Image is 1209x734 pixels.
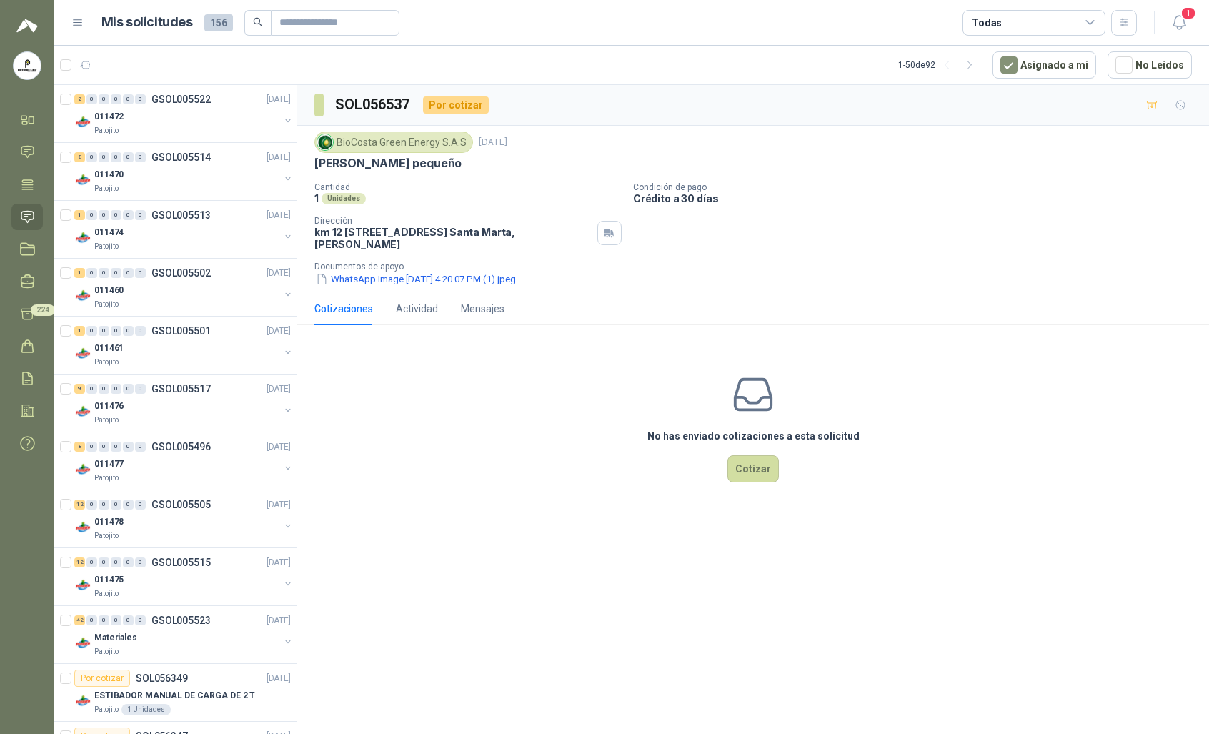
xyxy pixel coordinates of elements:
[314,226,592,250] p: km 12 [STREET_ADDRESS] Santa Marta , [PERSON_NAME]
[94,284,124,297] p: 011460
[151,326,211,336] p: GSOL005501
[267,556,291,570] p: [DATE]
[74,461,91,478] img: Company Logo
[135,557,146,567] div: 0
[647,428,860,444] h3: No has enviado cotizaciones a esta solicitud
[94,530,119,542] p: Patojito
[135,268,146,278] div: 0
[74,635,91,652] img: Company Logo
[86,384,97,394] div: 0
[74,268,85,278] div: 1
[111,615,121,625] div: 0
[479,136,507,149] p: [DATE]
[74,152,85,162] div: 8
[423,96,489,114] div: Por cotizar
[135,500,146,510] div: 0
[94,573,124,587] p: 011475
[314,262,1203,272] p: Documentos de apoyo
[727,455,779,482] button: Cotizar
[898,54,981,76] div: 1 - 50 de 92
[322,193,366,204] div: Unidades
[204,14,233,31] span: 156
[317,134,333,150] img: Company Logo
[151,500,211,510] p: GSOL005505
[111,326,121,336] div: 0
[74,557,85,567] div: 12
[54,664,297,722] a: Por cotizarSOL056349[DATE] Company LogoESTIBADOR MANUAL DE CARGA DE 2 TPatojito1 Unidades
[123,94,134,104] div: 0
[94,457,124,471] p: 011477
[111,500,121,510] div: 0
[86,557,97,567] div: 0
[86,268,97,278] div: 0
[74,229,91,247] img: Company Logo
[123,557,134,567] div: 0
[74,380,294,426] a: 9 0 0 0 0 0 GSOL005517[DATE] Company Logo011476Patojito
[135,442,146,452] div: 0
[99,500,109,510] div: 0
[314,301,373,317] div: Cotizaciones
[267,382,291,396] p: [DATE]
[135,326,146,336] div: 0
[74,500,85,510] div: 12
[74,345,91,362] img: Company Logo
[123,210,134,220] div: 0
[94,689,255,703] p: ESTIBADOR MANUAL DE CARGA DE 2 T
[94,125,119,137] p: Patojito
[94,241,119,252] p: Patojito
[111,94,121,104] div: 0
[267,324,291,338] p: [DATE]
[267,498,291,512] p: [DATE]
[74,403,91,420] img: Company Logo
[74,172,91,189] img: Company Logo
[267,93,291,106] p: [DATE]
[136,673,188,683] p: SOL056349
[99,615,109,625] div: 0
[461,301,504,317] div: Mensajes
[111,442,121,452] div: 0
[74,322,294,368] a: 1 0 0 0 0 0 GSOL005501[DATE] Company Logo011461Patojito
[74,114,91,131] img: Company Logo
[94,472,119,484] p: Patojito
[111,384,121,394] div: 0
[972,15,1002,31] div: Todas
[86,500,97,510] div: 0
[123,384,134,394] div: 0
[94,588,119,600] p: Patojito
[99,557,109,567] div: 0
[314,192,319,204] p: 1
[94,299,119,310] p: Patojito
[123,615,134,625] div: 0
[99,94,109,104] div: 0
[151,152,211,162] p: GSOL005514
[74,326,85,336] div: 1
[86,442,97,452] div: 0
[94,646,119,658] p: Patojito
[94,415,119,426] p: Patojito
[74,496,294,542] a: 12 0 0 0 0 0 GSOL005505[DATE] Company Logo011478Patojito
[94,357,119,368] p: Patojito
[135,615,146,625] div: 0
[94,110,124,124] p: 011472
[99,152,109,162] div: 0
[314,272,517,287] button: WhatsApp Image [DATE] 4.20.07 PM (1).jpeg
[314,156,462,171] p: [PERSON_NAME] pequeño
[94,168,124,182] p: 011470
[396,301,438,317] div: Actividad
[267,614,291,628] p: [DATE]
[633,182,1203,192] p: Condición de pago
[74,210,85,220] div: 1
[633,192,1203,204] p: Crédito a 30 días
[74,91,294,137] a: 2 0 0 0 0 0 GSOL005522[DATE] Company Logo011472Patojito
[99,210,109,220] div: 0
[111,152,121,162] div: 0
[74,577,91,594] img: Company Logo
[151,557,211,567] p: GSOL005515
[123,326,134,336] div: 0
[135,152,146,162] div: 0
[74,554,294,600] a: 12 0 0 0 0 0 GSOL005515[DATE] Company Logo011475Patojito
[94,226,124,239] p: 011474
[74,94,85,104] div: 2
[74,693,91,710] img: Company Logo
[123,152,134,162] div: 0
